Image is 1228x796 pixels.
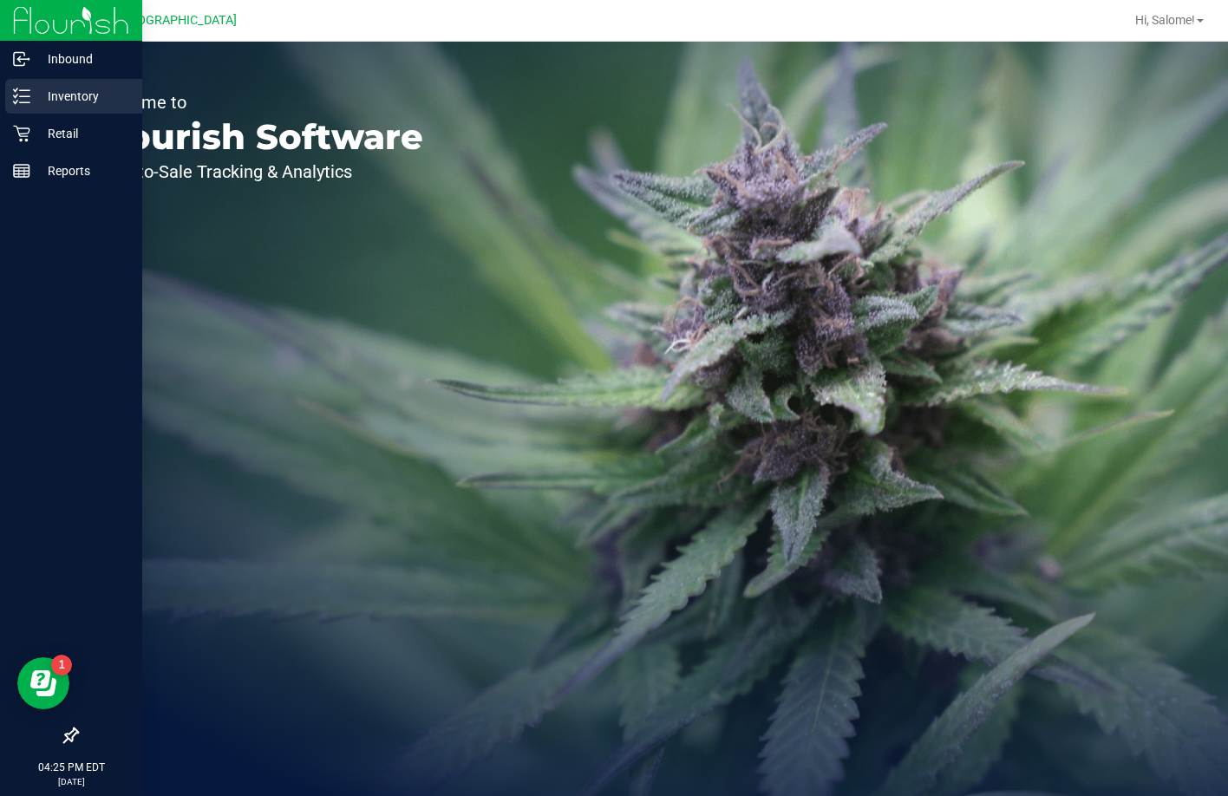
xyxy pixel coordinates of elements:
[13,162,30,179] inline-svg: Reports
[1135,13,1195,27] span: Hi, Salome!
[13,88,30,105] inline-svg: Inventory
[30,160,134,181] p: Reports
[51,655,72,675] iframe: Resource center unread badge
[13,125,30,142] inline-svg: Retail
[118,13,237,28] span: [GEOGRAPHIC_DATA]
[8,760,134,775] p: 04:25 PM EDT
[8,775,134,788] p: [DATE]
[13,50,30,68] inline-svg: Inbound
[94,120,423,154] p: Flourish Software
[30,123,134,144] p: Retail
[94,94,423,111] p: Welcome to
[30,49,134,69] p: Inbound
[17,657,69,709] iframe: Resource center
[30,86,134,107] p: Inventory
[94,163,423,180] p: Seed-to-Sale Tracking & Analytics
